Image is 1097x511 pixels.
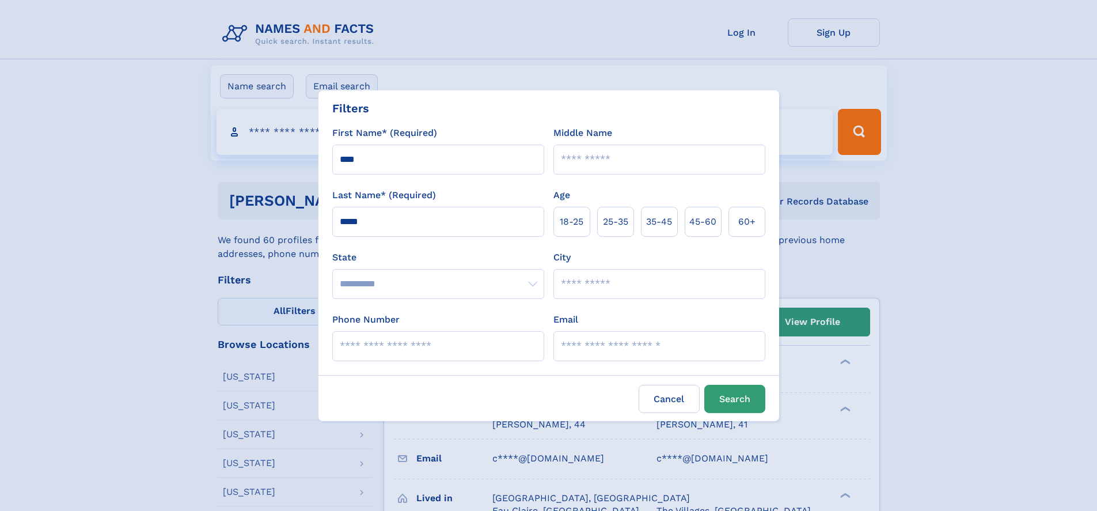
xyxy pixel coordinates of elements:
[332,126,437,140] label: First Name* (Required)
[332,188,436,202] label: Last Name* (Required)
[646,215,672,229] span: 35‑45
[553,313,578,327] label: Email
[332,251,544,264] label: State
[639,385,700,413] label: Cancel
[332,313,400,327] label: Phone Number
[738,215,756,229] span: 60+
[704,385,765,413] button: Search
[332,100,369,117] div: Filters
[560,215,583,229] span: 18‑25
[553,188,570,202] label: Age
[689,215,716,229] span: 45‑60
[603,215,628,229] span: 25‑35
[553,251,571,264] label: City
[553,126,612,140] label: Middle Name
